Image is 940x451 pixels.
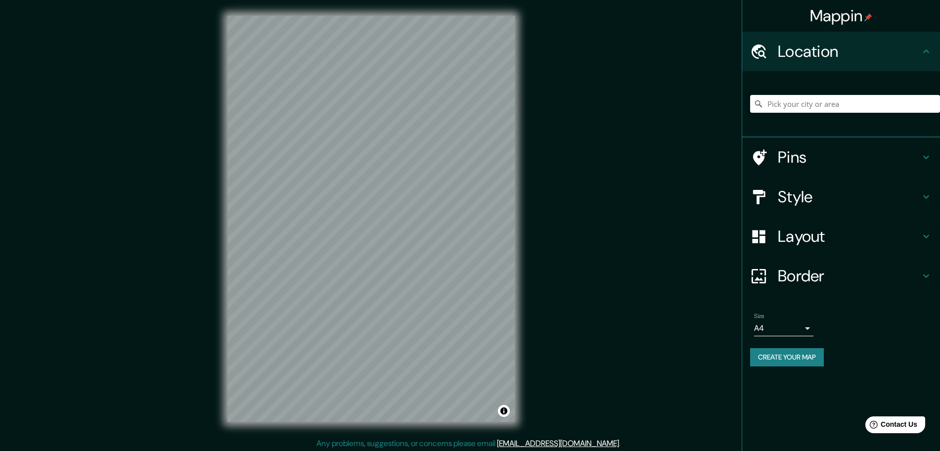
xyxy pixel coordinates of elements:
[778,266,920,286] h4: Border
[778,187,920,207] h4: Style
[750,348,824,366] button: Create your map
[754,320,813,336] div: A4
[742,177,940,217] div: Style
[742,32,940,71] div: Location
[227,16,515,422] canvas: Map
[778,226,920,246] h4: Layout
[778,42,920,61] h4: Location
[754,312,764,320] label: Size
[864,13,872,21] img: pin-icon.png
[742,256,940,296] div: Border
[750,95,940,113] input: Pick your city or area
[852,412,929,440] iframe: Help widget launcher
[622,438,624,450] div: .
[778,147,920,167] h4: Pins
[742,217,940,256] div: Layout
[621,438,622,450] div: .
[810,6,873,26] h4: Mappin
[497,438,619,449] a: [EMAIL_ADDRESS][DOMAIN_NAME]
[498,405,510,417] button: Toggle attribution
[742,137,940,177] div: Pins
[316,438,621,450] p: Any problems, suggestions, or concerns please email .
